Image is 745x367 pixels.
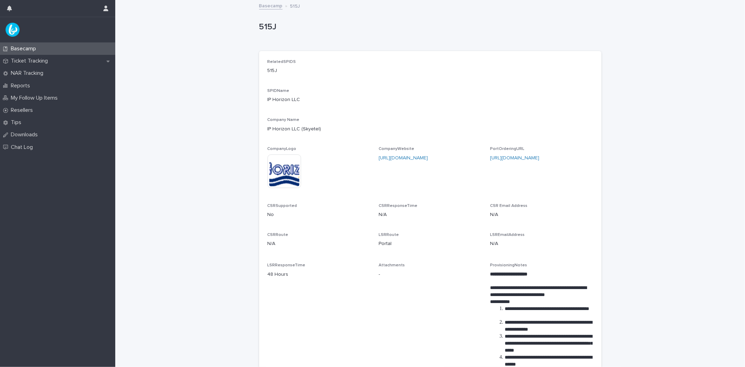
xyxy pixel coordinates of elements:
p: Downloads [8,131,43,138]
p: IP Horizon LLC (Skyetel) [268,125,593,133]
p: 515J [259,22,599,32]
span: ProvisioningNotes [490,263,527,267]
span: LSREmailAddress [490,233,525,237]
p: Reports [8,82,36,89]
span: CompanyLogo [268,147,297,151]
p: NAR Tracking [8,70,49,77]
p: Resellers [8,107,38,114]
p: My Follow Up Items [8,95,63,101]
span: LSRRoute [379,233,399,237]
span: PortOrderingURL [490,147,524,151]
p: Chat Log [8,144,38,151]
p: N/A [490,211,593,218]
span: N/A [268,240,276,247]
p: No [268,211,371,218]
span: SPIDName [268,89,290,93]
span: CSRResponseTime [379,204,417,208]
p: 515J [290,2,300,9]
span: CompanyWebsite [379,147,414,151]
p: 48 Hours [268,271,371,278]
p: IP Horizon LLC [268,96,371,103]
p: N/A [490,240,593,247]
span: Portal [379,240,392,247]
p: 515J [268,67,593,74]
span: RelatedSPIDS [268,60,296,64]
span: CSR Email Address [490,204,527,208]
img: UPKZpZA3RCu7zcH4nw8l [6,23,20,37]
span: Attachments [379,263,405,267]
a: [URL][DOMAIN_NAME] [379,156,428,160]
p: Tips [8,119,27,126]
p: N/A [379,211,482,218]
a: Basecamp [259,1,283,9]
p: Ticket Tracking [8,58,53,64]
span: Company Name [268,118,300,122]
p: Basecamp [8,45,42,52]
span: CSRSupported [268,204,297,208]
span: LSRResponseTime [268,263,306,267]
p: - [379,271,482,278]
a: [URL][DOMAIN_NAME] [490,156,539,160]
span: CSRRoute [268,233,288,237]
